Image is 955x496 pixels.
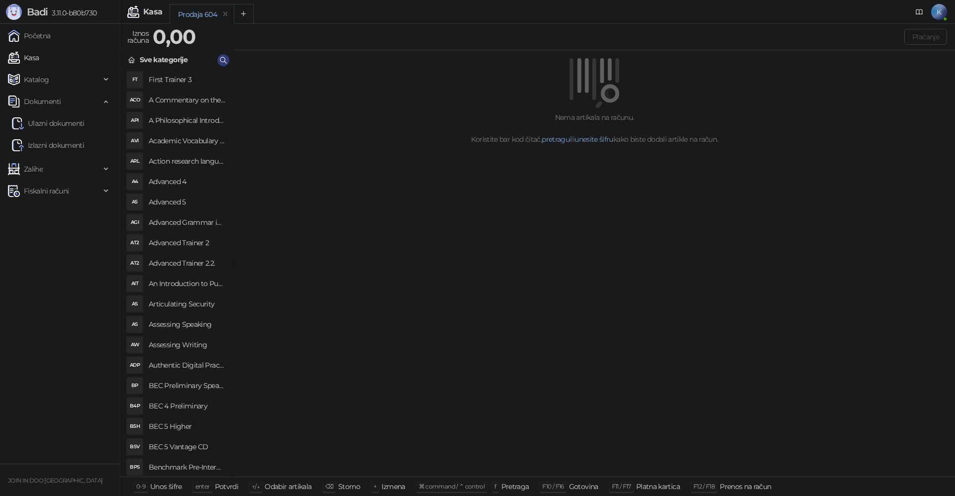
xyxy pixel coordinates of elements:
h4: First Trainer 3 [149,72,225,88]
h4: Benchmark Pre-Intermediate SB [149,459,225,475]
strong: 0,00 [153,24,195,49]
span: Katalog [24,70,49,90]
h4: Assessing Writing [149,337,225,353]
span: + [374,483,377,490]
span: ⌘ command / ⌃ control [419,483,485,490]
span: K [931,4,947,20]
h4: Advanced 5 [149,194,225,210]
div: B5H [127,418,143,434]
h4: BEC 4 Preliminary [149,398,225,414]
h4: Advanced Trainer 2.2. [149,255,225,271]
h4: Advanced Trainer 2 [149,235,225,251]
span: F12 / F18 [693,483,715,490]
div: API [127,112,143,128]
span: Zalihe [24,159,43,179]
span: Fiskalni računi [24,181,69,201]
div: Storno [338,480,360,493]
div: AIT [127,276,143,292]
h4: An Introduction to Public International Law [149,276,225,292]
a: pretragu [542,135,570,144]
span: ↑/↓ [252,483,260,490]
div: BPS [127,459,143,475]
span: F10 / F16 [542,483,564,490]
button: Add tab [234,4,254,24]
h4: Advanced 4 [149,174,225,190]
span: Badi [27,6,48,18]
h4: Assessing Speaking [149,316,225,332]
h4: Advanced Grammar in Use [149,214,225,230]
span: F11 / F17 [612,483,631,490]
div: Pretraga [501,480,529,493]
div: AGI [127,214,143,230]
div: Nema artikala na računu. Koristite bar kod čitač, ili kako biste dodali artikle na račun. [246,112,943,145]
div: Prenos na račun [720,480,771,493]
h4: A Commentary on the International Convent on Civil and Political Rights [149,92,225,108]
div: Sve kategorije [140,54,188,65]
div: AT2 [127,255,143,271]
div: Gotovina [569,480,598,493]
div: Unos šifre [150,480,182,493]
h4: BEC Preliminary Speaking Test [149,378,225,394]
div: Potvrdi [215,480,239,493]
h4: Authentic Digital Practice Tests, Static online 1ed [149,357,225,373]
button: Plaćanje [904,29,947,45]
div: B4P [127,398,143,414]
a: Početna [8,26,51,46]
div: Iznos računa [125,27,151,47]
div: AT2 [127,235,143,251]
a: Ulazni dokumentiUlazni dokumenti [12,113,85,133]
img: Ulazni dokumenti [12,117,24,129]
div: A4 [127,174,143,190]
span: 0-9 [136,483,145,490]
span: Dokumenti [24,92,61,111]
div: AS [127,316,143,332]
a: Izlazni dokumenti [12,135,84,155]
div: BP [127,378,143,394]
div: ARL [127,153,143,169]
span: enter [195,483,210,490]
div: Prodaja 604 [178,9,217,20]
a: unesite šifru [574,135,613,144]
h4: Action research language teaching [149,153,225,169]
small: JOIN IN DOO [GEOGRAPHIC_DATA] [8,477,102,484]
div: grid [120,70,233,477]
img: Logo [6,4,22,20]
div: AS [127,296,143,312]
span: ⌫ [325,483,333,490]
button: remove [219,10,232,18]
a: Kasa [8,48,39,68]
div: Odabir artikala [265,480,311,493]
span: f [494,483,496,490]
h4: A Philosophical Introduction to Human Rights [149,112,225,128]
div: Izmena [382,480,405,493]
h4: Articulating Security [149,296,225,312]
div: Platna kartica [636,480,680,493]
span: 3.11.0-b80b730 [48,8,96,17]
h4: Academic Vocabulary in Use [149,133,225,149]
a: Dokumentacija [911,4,927,20]
h4: BEC 5 Higher [149,418,225,434]
h4: BEC 5 Vantage CD [149,439,225,455]
div: Kasa [143,8,162,16]
div: ADP [127,357,143,373]
div: ACO [127,92,143,108]
div: B5V [127,439,143,455]
div: AW [127,337,143,353]
div: A5 [127,194,143,210]
div: AVI [127,133,143,149]
div: FT [127,72,143,88]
